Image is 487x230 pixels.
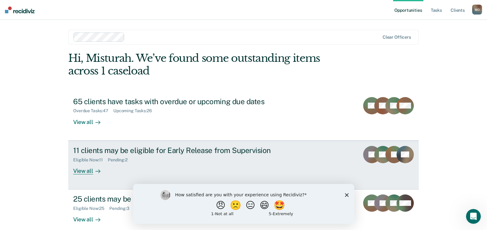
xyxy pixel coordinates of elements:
div: Upcoming Tasks : 26 [113,108,157,113]
div: M O [472,5,482,15]
div: Overdue Tasks : 47 [73,108,113,113]
div: Clear officers [383,35,411,40]
a: 65 clients have tasks with overdue or upcoming due datesOverdue Tasks:47Upcoming Tasks:26View all [68,92,419,141]
div: Eligible Now : 11 [73,157,108,163]
iframe: Survey by Kim from Recidiviz [133,184,354,224]
div: 25 clients may be eligible for Annual Report Status [73,194,290,203]
div: 65 clients have tasks with overdue or upcoming due dates [73,97,290,106]
div: Eligible Now : 25 [73,206,109,211]
a: 11 clients may be eligible for Early Release from SupervisionEligible Now:11Pending:2View all [68,141,419,190]
div: 11 clients may be eligible for Early Release from Supervision [73,146,290,155]
iframe: Intercom live chat [466,209,481,224]
img: Recidiviz [5,6,35,13]
div: View all [73,113,108,126]
div: Pending : 3 [109,206,134,211]
div: View all [73,211,108,223]
div: Hi, Misturah. We’ve found some outstanding items across 1 caseload [68,52,349,77]
div: Pending : 2 [108,157,132,163]
button: MO [472,5,482,15]
div: View all [73,162,108,174]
